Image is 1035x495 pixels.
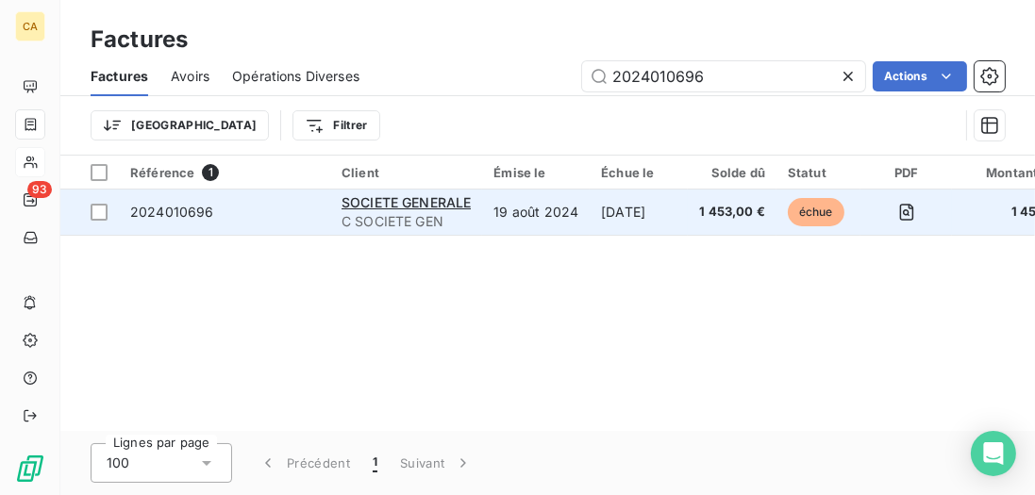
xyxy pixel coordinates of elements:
span: 93 [27,181,52,198]
td: [DATE] [590,190,688,235]
span: Factures [91,67,148,86]
span: Avoirs [171,67,209,86]
span: 2024010696 [130,204,214,220]
span: échue [788,198,844,226]
button: Suivant [389,443,484,483]
span: 1 [373,454,377,472]
div: Statut [788,165,849,180]
div: Client [342,165,471,180]
span: Référence [130,165,194,180]
img: Logo LeanPay [15,454,45,484]
button: 1 [361,443,389,483]
button: Précédent [247,443,361,483]
h3: Factures [91,23,188,57]
div: PDF [872,165,941,180]
span: C SOCIETE GEN [342,212,471,231]
span: Opérations Diverses [232,67,359,86]
span: 100 [107,454,129,472]
span: SOCIETE GENERALE [342,194,471,210]
button: [GEOGRAPHIC_DATA] [91,110,269,140]
span: 1 [202,164,219,181]
button: Actions [873,61,967,91]
div: Solde dû [699,165,765,180]
div: Échue le [601,165,676,180]
div: Open Intercom Messenger [971,431,1016,476]
input: Rechercher [582,61,865,91]
button: Filtrer [292,110,379,140]
span: 1 453,00 € [699,203,765,222]
td: 19 août 2024 [482,190,590,235]
div: Émise le [493,165,578,180]
div: CA [15,11,45,41]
